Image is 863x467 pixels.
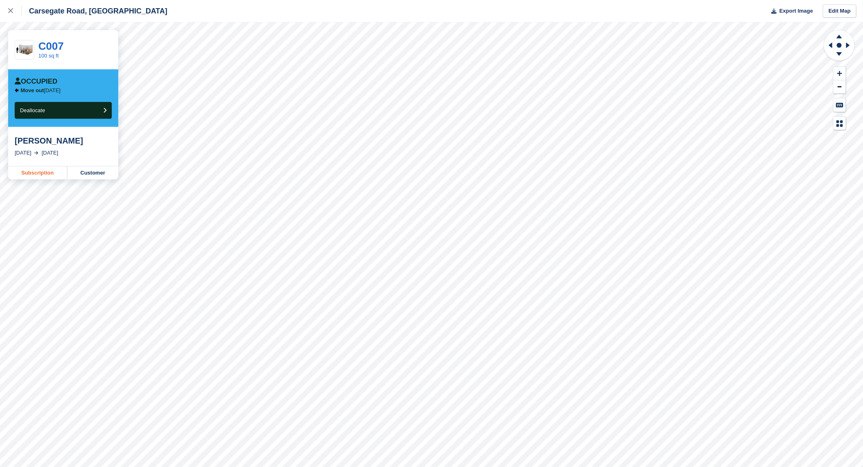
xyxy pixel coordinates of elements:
[779,7,813,15] span: Export Image
[21,87,61,94] p: [DATE]
[42,149,58,157] div: [DATE]
[767,4,813,18] button: Export Image
[20,107,45,113] span: Deallocate
[15,102,112,119] button: Deallocate
[834,117,846,130] button: Map Legend
[15,77,58,86] div: Occupied
[834,80,846,94] button: Zoom Out
[22,6,167,16] div: Carsegate Road, [GEOGRAPHIC_DATA]
[834,98,846,112] button: Keyboard Shortcuts
[34,151,38,155] img: arrow-right-light-icn-cde0832a797a2874e46488d9cf13f60e5c3a73dbe684e267c42b8395dfbc2abf.svg
[15,136,112,146] div: [PERSON_NAME]
[21,87,44,93] span: Move out
[38,40,64,52] a: C007
[8,166,67,179] a: Subscription
[15,88,19,93] img: arrow-left-icn-90495f2de72eb5bd0bd1c3c35deca35cc13f817d75bef06ecd7c0b315636ce7e.svg
[15,149,31,157] div: [DATE]
[834,67,846,80] button: Zoom In
[67,166,118,179] a: Customer
[38,53,59,59] a: 100 sq ft
[15,43,34,57] img: 100-sqft-unit.jpg
[823,4,856,18] a: Edit Map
